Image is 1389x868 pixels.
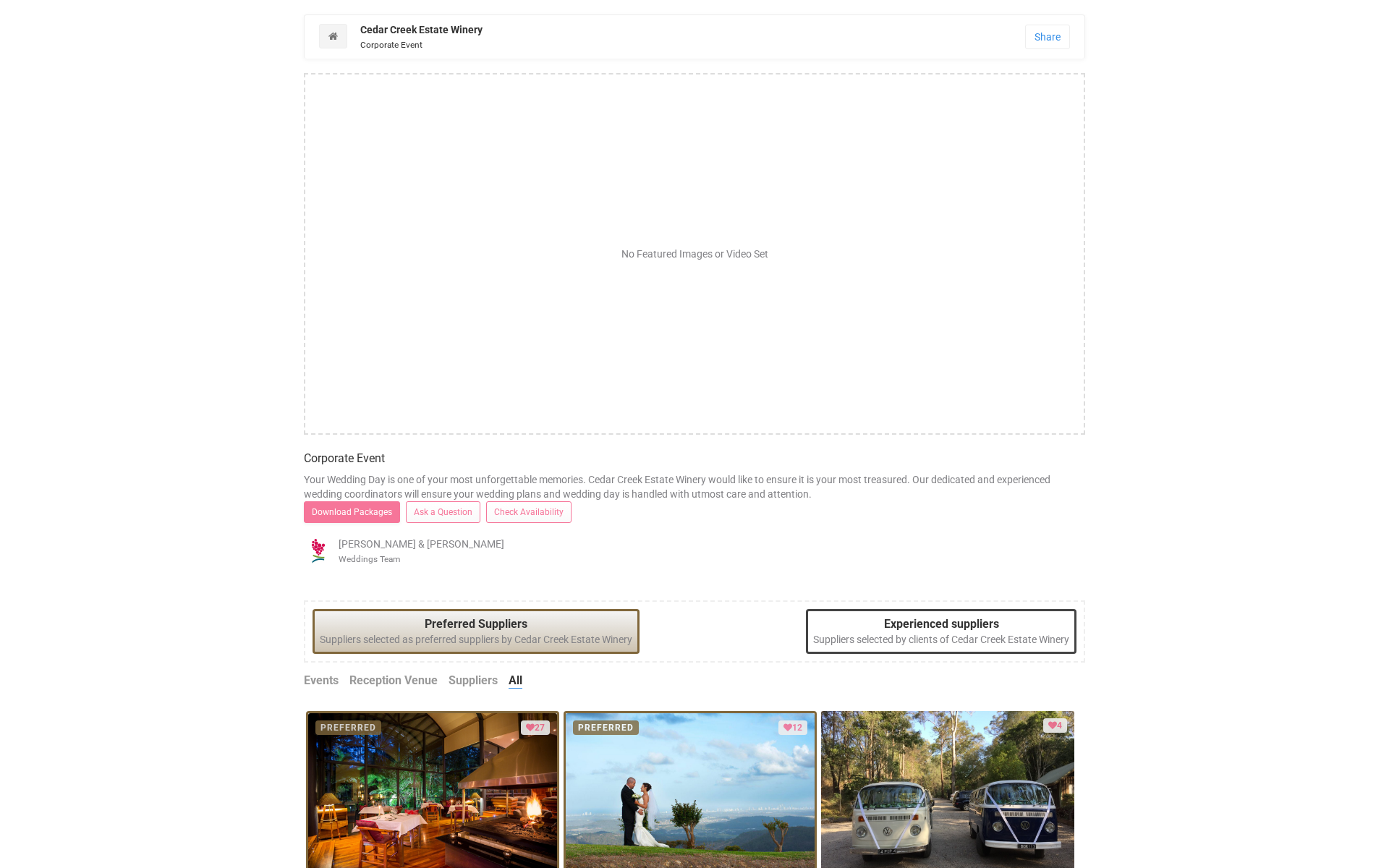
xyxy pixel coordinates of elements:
a: Download Packages [304,501,400,523]
img: open-uri20190322-4-14wp8y4 [304,537,333,566]
div: Suppliers selected by clients of Cedar Creek Estate Winery [806,609,1076,655]
a: Ask a Question [406,501,480,523]
div: PREFERRED [315,720,381,735]
div: [PERSON_NAME] & [PERSON_NAME] [304,537,564,566]
div: PREFERRED [573,720,639,735]
div: Your Wedding Day is one of your most unforgettable memories. Cedar Creek Estate Winery would like... [304,472,1085,501]
legend: Preferred Suppliers [320,616,632,633]
div: Loved by 12 clients or suppliers [778,720,807,735]
strong: Cedar Creek Estate Winery [360,24,483,35]
a: Suppliers [449,673,498,689]
a: Events [304,673,339,689]
small: Weddings Team [339,554,400,564]
a: Check Availability [486,501,572,523]
h4: Corporate Event [304,452,1085,465]
div: No Featured Images or Video Set [621,247,768,261]
legend: Experienced suppliers [813,616,1069,633]
a: Reception Venue [349,673,438,689]
div: Loved by 27 clients or suppliers [521,720,550,735]
a: Share [1025,25,1070,49]
a: All [509,673,522,689]
small: Corporate Event [360,40,422,50]
div: Suppliers selected as preferred suppliers by Cedar Creek Estate Winery [313,609,640,655]
div: Loved by 4 clients or suppliers [1043,718,1067,733]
